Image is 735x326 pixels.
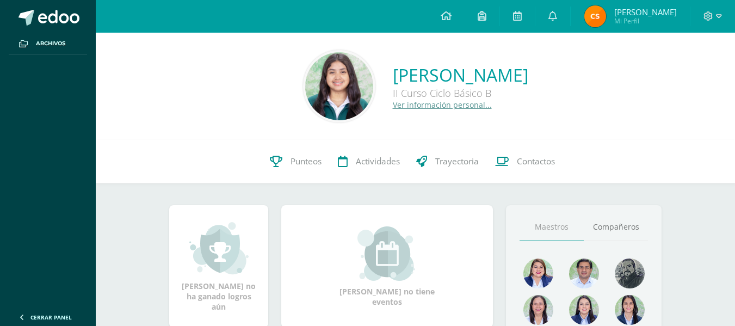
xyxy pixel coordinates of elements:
img: 1e7bfa517bf798cc96a9d855bf172288.png [569,259,599,288]
a: [PERSON_NAME] [393,63,528,87]
img: 236f60812479887bd343fffca26c79af.png [584,5,606,27]
img: 421193c219fb0d09e137c3cdd2ddbd05.png [569,295,599,325]
span: Contactos [517,156,555,167]
img: 78f4197572b4db04b380d46154379998.png [523,295,553,325]
img: d4e0c534ae446c0d00535d3bb96704e9.png [615,295,645,325]
a: Trayectoria [408,140,487,183]
img: 4179e05c207095638826b52d0d6e7b97.png [615,259,645,288]
a: Archivos [9,33,87,55]
span: Punteos [291,156,322,167]
img: 135afc2e3c36cc19cf7f4a6ffd4441d1.png [523,259,553,288]
span: Archivos [36,39,65,48]
img: achievement_small.png [189,221,249,275]
span: Actividades [356,156,400,167]
img: event_small.png [357,226,417,281]
img: 08014d546cfed9ae2907a2a7fd9633bd.png [305,52,373,120]
a: Ver información personal... [393,100,492,110]
span: Mi Perfil [614,16,677,26]
div: [PERSON_NAME] no tiene eventos [333,226,442,307]
a: Punteos [262,140,330,183]
span: Cerrar panel [30,313,72,321]
a: Maestros [520,213,584,241]
div: II Curso Ciclo Básico B [393,87,528,100]
div: [PERSON_NAME] no ha ganado logros aún [180,221,257,312]
a: Compañeros [584,213,648,241]
span: [PERSON_NAME] [614,7,677,17]
span: Trayectoria [435,156,479,167]
a: Actividades [330,140,408,183]
a: Contactos [487,140,563,183]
